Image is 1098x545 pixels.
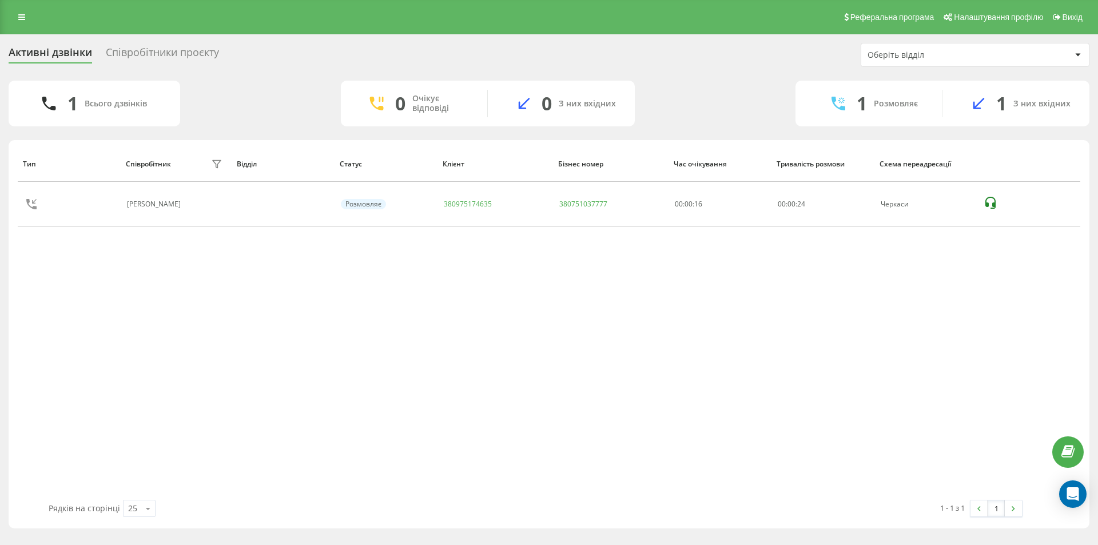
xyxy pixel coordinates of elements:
div: 1 - 1 з 1 [940,502,965,514]
div: 1 [857,93,867,114]
div: Тривалість розмови [777,160,869,168]
div: 0 [542,93,552,114]
div: Черкаси [881,200,971,208]
a: 380751037777 [559,199,607,209]
a: 380975174635 [444,199,492,209]
div: З них вхідних [1013,99,1071,109]
a: 1 [988,500,1005,516]
div: Активні дзвінки [9,46,92,64]
div: Клієнт [443,160,547,168]
div: Бізнес номер [558,160,663,168]
div: Оберіть відділ [868,50,1004,60]
div: Відділ [237,160,329,168]
span: Реферальна програма [850,13,934,22]
div: 1 [67,93,78,114]
div: Схема переадресації [880,160,972,168]
div: 00:00:16 [675,200,765,208]
div: Розмовляє [341,199,386,209]
span: Вихід [1063,13,1083,22]
div: Всього дзвінків [85,99,147,109]
div: Open Intercom Messenger [1059,480,1087,508]
div: [PERSON_NAME] [127,200,184,208]
div: Співробітники проєкту [106,46,219,64]
div: Тип [23,160,115,168]
div: 25 [128,503,137,514]
div: Співробітник [126,160,171,168]
div: 0 [395,93,405,114]
div: Розмовляє [874,99,918,109]
div: Час очікування [674,160,766,168]
div: Очікує відповіді [412,94,470,113]
span: 00 [778,199,786,209]
div: З них вхідних [559,99,616,109]
span: 00 [787,199,795,209]
div: 1 [996,93,1006,114]
div: : : [778,200,805,208]
span: Налаштування профілю [954,13,1043,22]
span: 24 [797,199,805,209]
div: Статус [340,160,432,168]
span: Рядків на сторінці [49,503,120,514]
